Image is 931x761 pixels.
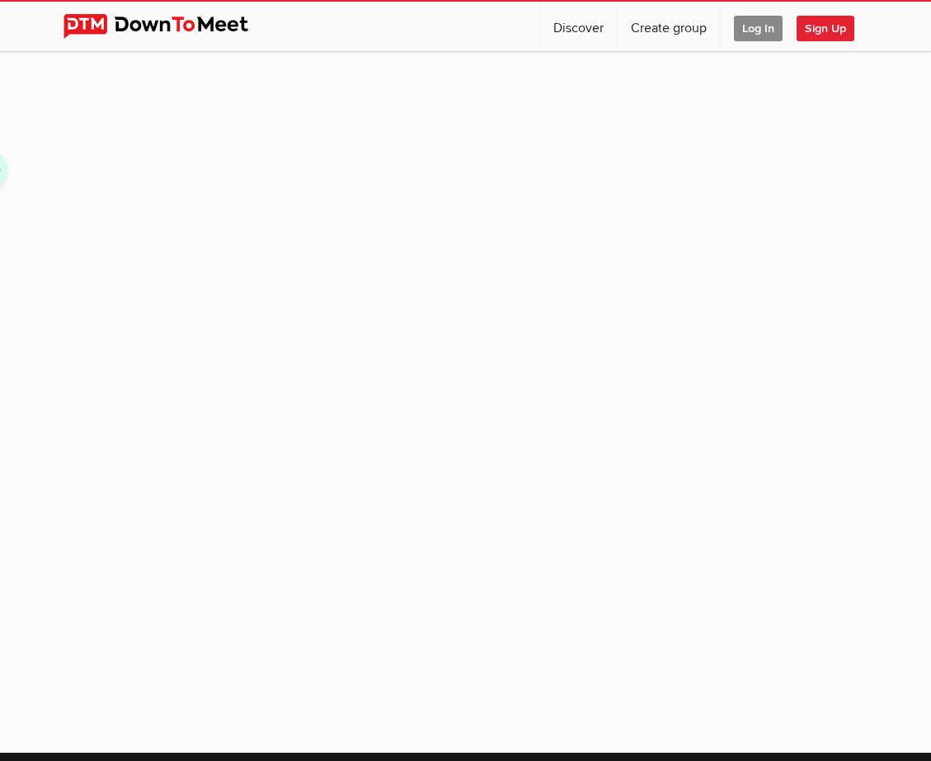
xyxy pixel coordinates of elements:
span: Sign Up [797,16,854,41]
span: Log In [734,16,783,41]
a: Sign Up [797,2,868,51]
a: Create group [618,2,720,51]
a: Discover [540,2,617,51]
img: DownToMeet [63,14,274,39]
a: Log In [721,2,796,51]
